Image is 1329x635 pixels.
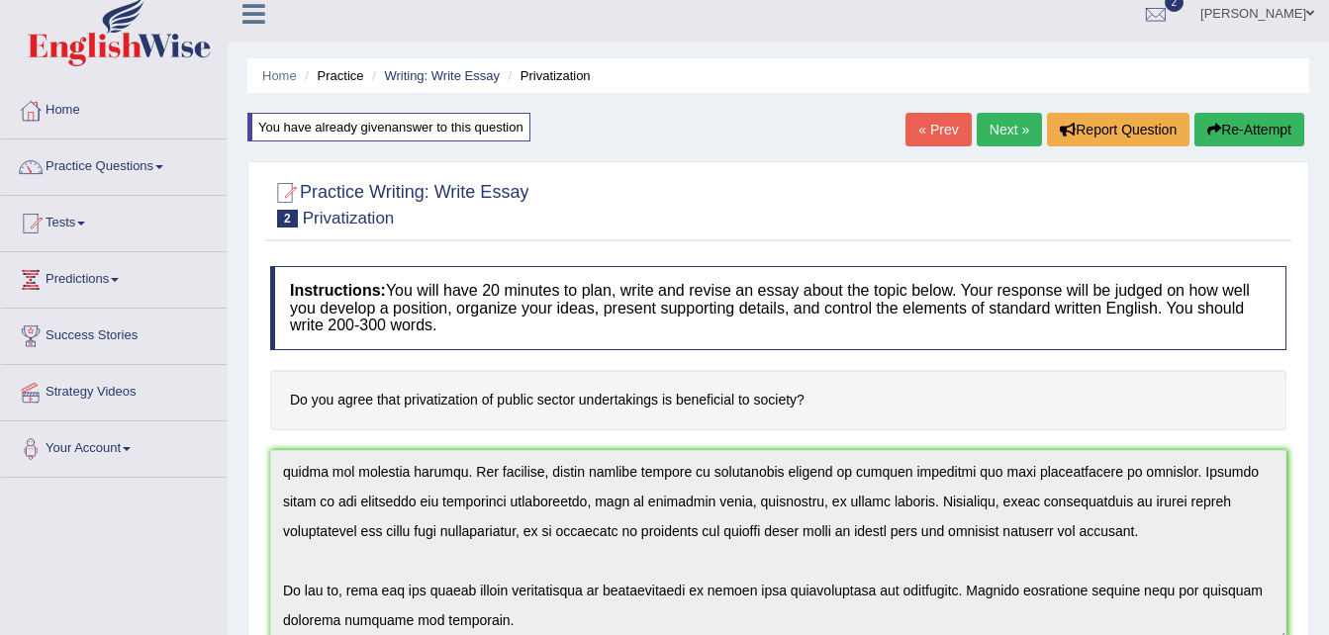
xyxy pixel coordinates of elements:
h2: Practice Writing: Write Essay [270,178,528,227]
button: Report Question [1047,113,1189,146]
a: Your Account [1,421,227,471]
a: Home [1,83,227,133]
small: Privatization [303,209,395,227]
div: You have already given answer to this question [247,113,530,141]
a: Tests [1,196,227,245]
a: Practice Questions [1,139,227,189]
li: Privatization [504,66,591,85]
a: Next » [977,113,1042,146]
span: 2 [277,210,298,227]
h4: Do you agree that privatization of public sector undertakings is beneficial to society? [270,370,1286,430]
li: Practice [300,66,363,85]
h4: You will have 20 minutes to plan, write and revise an essay about the topic below. Your response ... [270,266,1286,350]
a: Home [262,68,297,83]
button: Re-Attempt [1194,113,1304,146]
a: « Prev [905,113,971,146]
a: Writing: Write Essay [384,68,500,83]
b: Instructions: [290,282,386,299]
a: Predictions [1,252,227,302]
a: Success Stories [1,309,227,358]
a: Strategy Videos [1,365,227,414]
